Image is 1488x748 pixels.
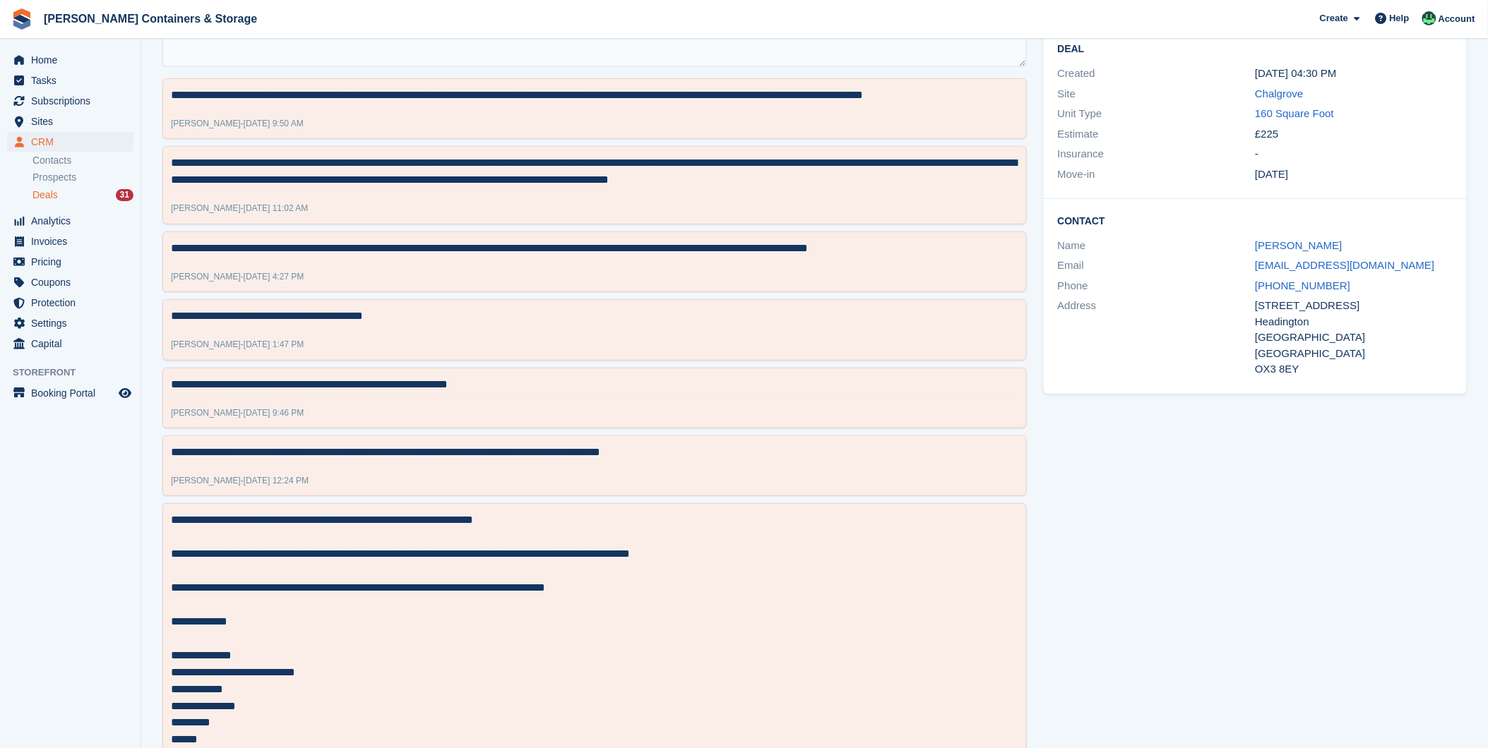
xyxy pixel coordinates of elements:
span: [DATE] 1:47 PM [244,339,304,349]
div: Created [1058,66,1256,82]
a: menu [7,334,133,354]
a: [PHONE_NUMBER] [1255,279,1350,291]
div: Unit Type [1058,106,1256,122]
a: [PERSON_NAME] Containers & Storage [38,7,263,30]
div: 31 [116,189,133,201]
a: menu [7,272,133,292]
div: - [171,406,304,419]
span: Storefront [13,366,141,380]
div: [DATE] [1255,167,1453,183]
div: Move-in [1058,167,1256,183]
span: Home [31,50,116,70]
span: [PERSON_NAME] [171,119,241,128]
span: Deals [32,188,58,202]
a: menu [7,91,133,111]
div: Headington [1255,314,1453,330]
span: Coupons [31,272,116,292]
h2: Contact [1058,213,1453,227]
div: Insurance [1058,146,1256,162]
div: - [171,474,309,487]
span: [PERSON_NAME] [171,203,241,213]
span: Prospects [32,171,76,184]
span: Sites [31,111,116,131]
span: Analytics [31,211,116,231]
span: [PERSON_NAME] [171,476,241,485]
a: 160 Square Foot [1255,107,1334,119]
span: [DATE] 9:50 AM [244,119,304,128]
div: [DATE] 04:30 PM [1255,66,1453,82]
span: Pricing [31,252,116,272]
div: - [171,117,304,130]
div: Estimate [1058,126,1256,143]
span: Tasks [31,71,116,90]
div: [GEOGRAPHIC_DATA] [1255,330,1453,346]
span: Create [1320,11,1348,25]
div: - [171,338,304,351]
img: Arjun Preetham [1422,11,1436,25]
span: [PERSON_NAME] [171,408,241,418]
a: Contacts [32,154,133,167]
div: - [171,270,304,283]
span: [DATE] 4:27 PM [244,272,304,282]
div: £225 [1255,126,1453,143]
a: Prospects [32,170,133,185]
a: menu [7,313,133,333]
span: [PERSON_NAME] [171,272,241,282]
a: Deals 31 [32,188,133,203]
a: menu [7,111,133,131]
a: menu [7,211,133,231]
span: [DATE] 9:46 PM [244,408,304,418]
span: Settings [31,313,116,333]
a: Chalgrove [1255,88,1303,99]
div: Phone [1058,278,1256,294]
span: Capital [31,334,116,354]
span: [DATE] 12:24 PM [244,476,309,485]
span: [DATE] 11:02 AM [244,203,309,213]
span: Help [1390,11,1410,25]
span: Protection [31,293,116,313]
a: Preview store [117,385,133,402]
a: menu [7,252,133,272]
a: menu [7,132,133,152]
div: Email [1058,258,1256,274]
a: [PERSON_NAME] [1255,239,1342,251]
h2: Deal [1058,41,1453,55]
a: menu [7,231,133,251]
div: [STREET_ADDRESS] [1255,298,1453,314]
span: Invoices [31,231,116,251]
a: [EMAIL_ADDRESS][DOMAIN_NAME] [1255,259,1434,271]
div: Name [1058,238,1256,254]
a: menu [7,71,133,90]
span: Subscriptions [31,91,116,111]
a: menu [7,383,133,403]
div: Site [1058,86,1256,102]
div: - [171,202,309,215]
a: menu [7,293,133,313]
span: CRM [31,132,116,152]
a: menu [7,50,133,70]
div: - [1255,146,1453,162]
img: stora-icon-8386f47178a22dfd0bd8f6a31ec36ba5ce8667c1dd55bd0f319d3a0aa187defe.svg [11,8,32,30]
span: [PERSON_NAME] [171,339,241,349]
div: Address [1058,298,1256,378]
span: Account [1439,12,1475,26]
div: OX3 8EY [1255,361,1453,378]
span: Booking Portal [31,383,116,403]
div: [GEOGRAPHIC_DATA] [1255,346,1453,362]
